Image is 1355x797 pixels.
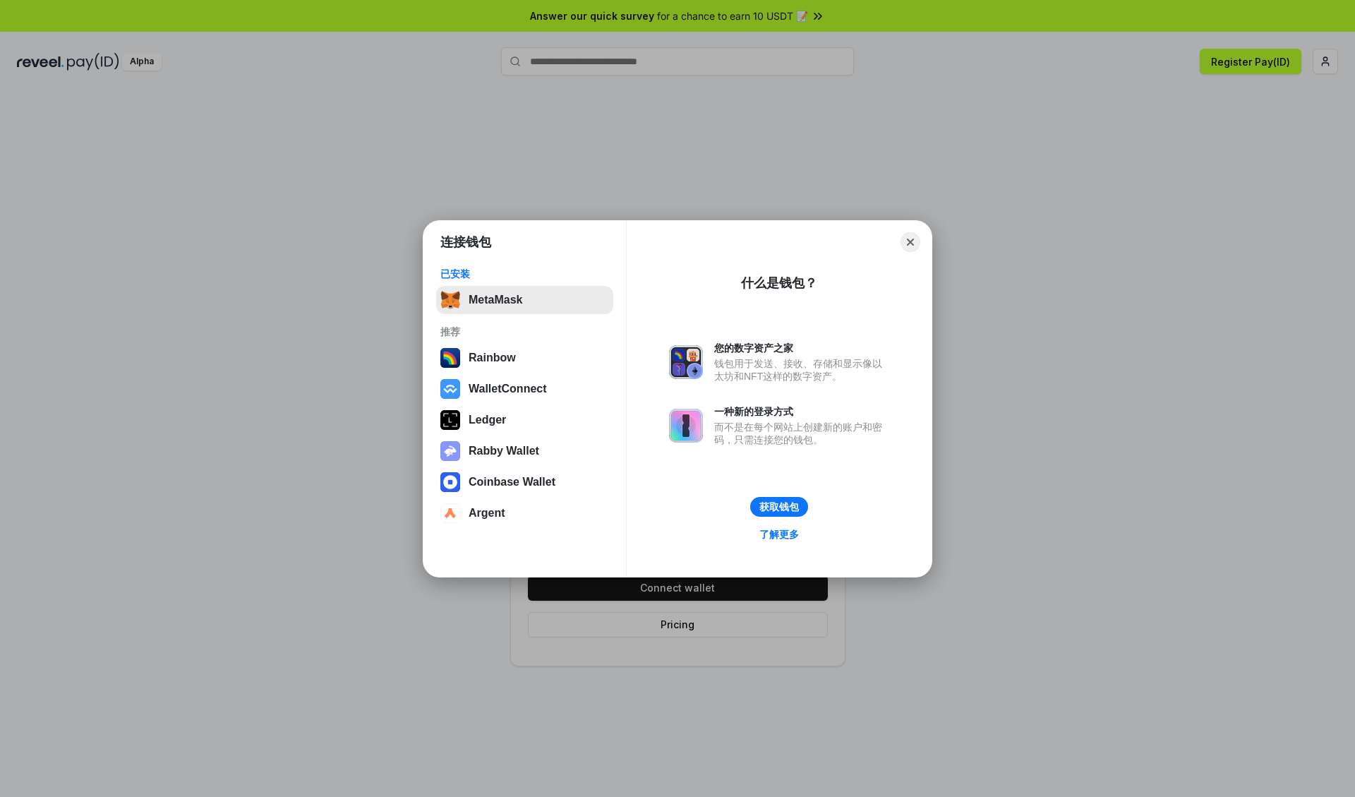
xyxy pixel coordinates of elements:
[440,472,460,492] img: svg+xml,%3Csvg%20width%3D%2228%22%20height%3D%2228%22%20viewBox%3D%220%200%2028%2028%22%20fill%3D...
[440,379,460,399] img: svg+xml,%3Csvg%20width%3D%2228%22%20height%3D%2228%22%20viewBox%3D%220%200%2028%2028%22%20fill%3D...
[469,383,547,395] div: WalletConnect
[469,414,506,426] div: Ledger
[669,409,703,443] img: svg+xml,%3Csvg%20xmlns%3D%22http%3A%2F%2Fwww.w3.org%2F2000%2Fsvg%22%20fill%3D%22none%22%20viewBox...
[436,468,613,496] button: Coinbase Wallet
[750,497,808,517] button: 获取钱包
[440,410,460,430] img: svg+xml,%3Csvg%20xmlns%3D%22http%3A%2F%2Fwww.w3.org%2F2000%2Fsvg%22%20width%3D%2228%22%20height%3...
[440,290,460,310] img: svg+xml,%3Csvg%20fill%3D%22none%22%20height%3D%2233%22%20viewBox%3D%220%200%2035%2033%22%20width%...
[669,345,703,379] img: svg+xml,%3Csvg%20xmlns%3D%22http%3A%2F%2Fwww.w3.org%2F2000%2Fsvg%22%20fill%3D%22none%22%20viewBox...
[714,421,889,446] div: 而不是在每个网站上创建新的账户和密码，只需连接您的钱包。
[440,234,491,251] h1: 连接钱包
[759,528,799,541] div: 了解更多
[714,405,889,418] div: 一种新的登录方式
[469,445,539,457] div: Rabby Wallet
[440,441,460,461] img: svg+xml,%3Csvg%20xmlns%3D%22http%3A%2F%2Fwww.w3.org%2F2000%2Fsvg%22%20fill%3D%22none%22%20viewBox...
[751,525,807,544] a: 了解更多
[759,501,799,513] div: 获取钱包
[440,325,609,338] div: 推荐
[469,507,505,520] div: Argent
[436,499,613,527] button: Argent
[436,344,613,372] button: Rainbow
[436,286,613,314] button: MetaMask
[440,503,460,523] img: svg+xml,%3Csvg%20width%3D%2228%22%20height%3D%2228%22%20viewBox%3D%220%200%2028%2028%22%20fill%3D...
[440,348,460,368] img: svg+xml,%3Csvg%20width%3D%22120%22%20height%3D%22120%22%20viewBox%3D%220%200%20120%20120%22%20fil...
[714,342,889,354] div: 您的数字资产之家
[901,232,920,252] button: Close
[469,352,516,364] div: Rainbow
[436,406,613,434] button: Ledger
[469,294,522,306] div: MetaMask
[440,268,609,280] div: 已安装
[469,476,555,489] div: Coinbase Wallet
[741,275,817,292] div: 什么是钱包？
[436,437,613,465] button: Rabby Wallet
[714,357,889,383] div: 钱包用于发送、接收、存储和显示像以太坊和NFT这样的数字资产。
[436,375,613,403] button: WalletConnect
